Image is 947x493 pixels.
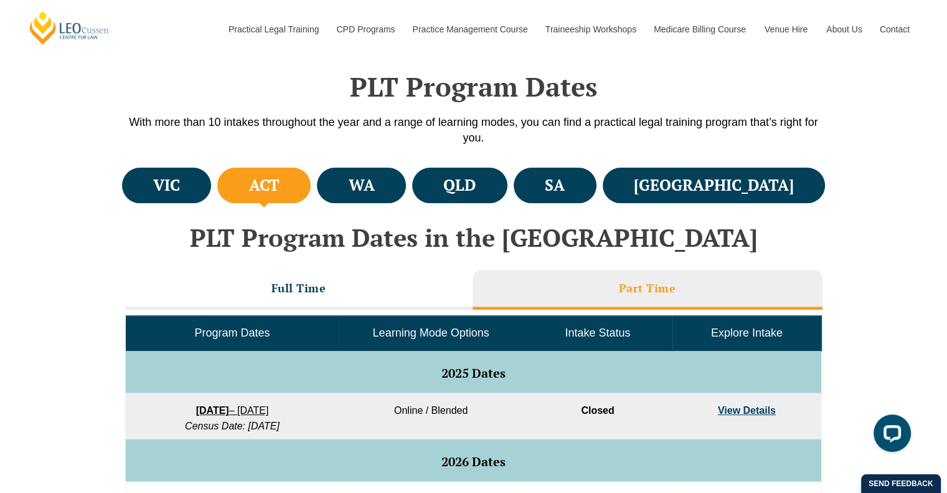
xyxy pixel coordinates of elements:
[249,175,280,196] h4: ACT
[864,409,916,462] iframe: LiveChat chat widget
[119,71,829,102] h2: PLT Program Dates
[443,175,476,196] h4: QLD
[339,393,523,439] td: Online / Blended
[545,175,565,196] h4: SA
[581,405,614,416] span: Closed
[28,10,111,45] a: [PERSON_NAME] Centre for Law
[271,281,326,295] h3: Full Time
[619,281,676,295] h3: Part Time
[644,2,755,56] a: Medicare Billing Course
[196,405,229,416] strong: [DATE]
[349,175,375,196] h4: WA
[194,327,270,339] span: Program Dates
[153,175,180,196] h4: VIC
[373,327,489,339] span: Learning Mode Options
[196,405,269,416] a: [DATE]– [DATE]
[565,327,630,339] span: Intake Status
[634,175,794,196] h4: [GEOGRAPHIC_DATA]
[327,2,403,56] a: CPD Programs
[870,2,919,56] a: Contact
[711,327,783,339] span: Explore Intake
[536,2,644,56] a: Traineeship Workshops
[441,365,506,381] span: 2025 Dates
[718,405,776,416] a: View Details
[119,224,829,251] h2: PLT Program Dates in the [GEOGRAPHIC_DATA]
[119,115,829,146] p: With more than 10 intakes throughout the year and a range of learning modes, you can find a pract...
[755,2,817,56] a: Venue Hire
[441,453,506,470] span: 2026 Dates
[185,421,280,431] em: Census Date: [DATE]
[219,2,327,56] a: Practical Legal Training
[817,2,870,56] a: About Us
[403,2,536,56] a: Practice Management Course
